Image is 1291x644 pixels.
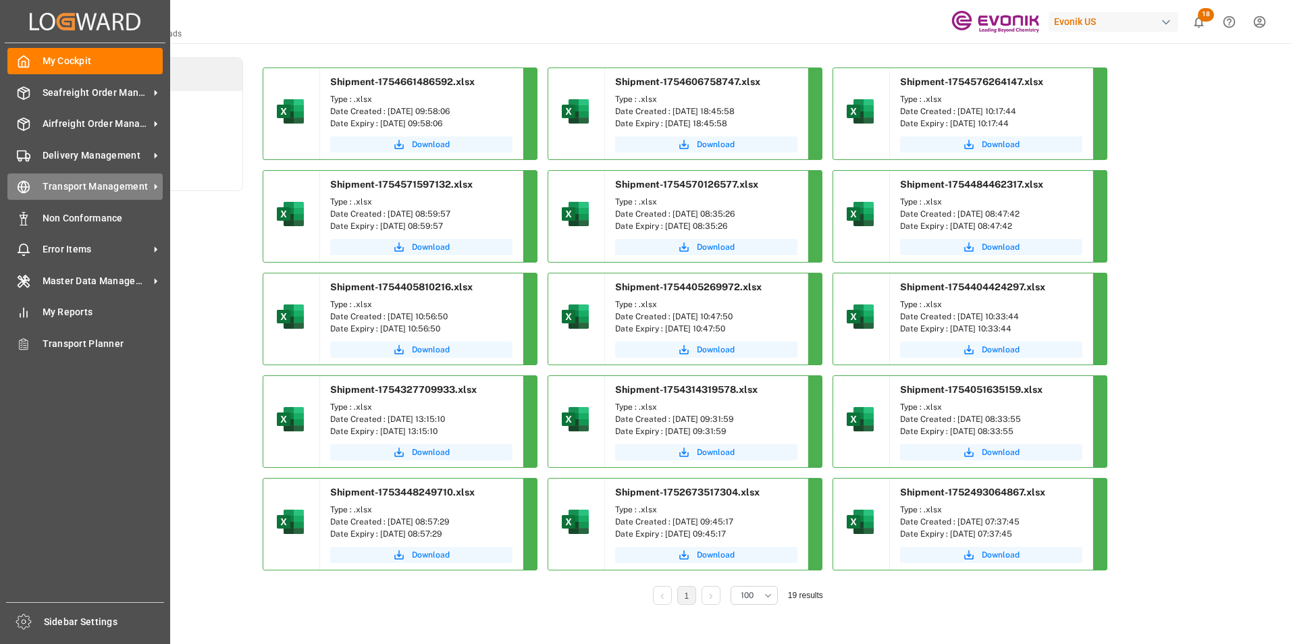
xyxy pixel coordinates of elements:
div: Type : .xlsx [330,298,512,311]
span: Shipment-1752673517304.xlsx [615,487,760,498]
button: Download [615,342,797,358]
div: Date Created : [DATE] 07:37:45 [900,516,1082,528]
img: microsoft-excel-2019--v1.png [274,300,307,333]
button: Download [615,444,797,460]
span: Shipment-1754327709933.xlsx [330,384,477,395]
span: Download [697,138,735,151]
div: Date Created : [DATE] 10:17:44 [900,105,1082,117]
span: Download [412,138,450,151]
div: Date Created : [DATE] 08:57:29 [330,516,512,528]
div: Date Expiry : [DATE] 08:59:57 [330,220,512,232]
a: Download [330,444,512,460]
img: Evonik-brand-mark-Deep-Purple-RGB.jpeg_1700498283.jpeg [951,10,1039,34]
button: Download [615,136,797,153]
a: Transport Planner [7,330,163,356]
div: Date Created : [DATE] 10:33:44 [900,311,1082,323]
div: Date Expiry : [DATE] 09:45:17 [615,528,797,540]
div: Date Expiry : [DATE] 08:33:55 [900,425,1082,437]
button: Download [900,136,1082,153]
a: Download [330,239,512,255]
span: Download [982,344,1020,356]
div: Date Expiry : [DATE] 10:47:50 [615,323,797,335]
span: Shipment-1754405810216.xlsx [330,281,473,292]
div: Date Expiry : [DATE] 10:33:44 [900,323,1082,335]
img: microsoft-excel-2019--v1.png [559,300,591,333]
button: Evonik US [1049,9,1184,34]
a: Download [900,239,1082,255]
div: Date Expiry : [DATE] 10:17:44 [900,117,1082,130]
span: Delivery Management [43,149,149,163]
span: Shipment-1754314319578.xlsx [615,384,758,395]
span: Shipment-1754570126577.xlsx [615,179,758,190]
li: Previous Page [653,586,672,605]
img: microsoft-excel-2019--v1.png [559,198,591,230]
a: Non Conformance [7,205,163,231]
span: Download [982,138,1020,151]
img: microsoft-excel-2019--v1.png [274,403,307,435]
span: Shipment-1754404424297.xlsx [900,281,1045,292]
div: Date Created : [DATE] 18:45:58 [615,105,797,117]
a: Download [615,239,797,255]
span: Error Items [43,242,149,257]
div: Type : .xlsx [330,196,512,208]
div: Type : .xlsx [900,196,1082,208]
div: Type : .xlsx [900,401,1082,413]
span: Shipment-1754661486592.xlsx [330,76,475,87]
span: Shipment-1754571597132.xlsx [330,179,473,190]
li: 1 [677,586,696,605]
span: Transport Management [43,180,149,194]
a: 1 [684,591,689,601]
span: Seafreight Order Management [43,86,149,100]
div: Date Created : [DATE] 08:35:26 [615,208,797,220]
div: Date Expiry : [DATE] 13:15:10 [330,425,512,437]
div: Date Expiry : [DATE] 09:58:06 [330,117,512,130]
button: Help Center [1214,7,1244,37]
span: Download [412,344,450,356]
img: microsoft-excel-2019--v1.png [844,300,876,333]
button: Download [330,547,512,563]
span: Download [697,241,735,253]
span: Download [412,549,450,561]
button: Download [900,444,1082,460]
a: My Cockpit [7,48,163,74]
span: Sidebar Settings [44,615,165,629]
img: microsoft-excel-2019--v1.png [559,95,591,128]
img: microsoft-excel-2019--v1.png [844,403,876,435]
div: Date Created : [DATE] 08:59:57 [330,208,512,220]
a: Download [900,342,1082,358]
span: 18 [1198,8,1214,22]
div: Date Created : [DATE] 08:47:42 [900,208,1082,220]
img: microsoft-excel-2019--v1.png [844,198,876,230]
div: Date Created : [DATE] 09:31:59 [615,413,797,425]
img: microsoft-excel-2019--v1.png [559,403,591,435]
div: Date Created : [DATE] 10:56:50 [330,311,512,323]
div: Date Created : [DATE] 09:58:06 [330,105,512,117]
button: Download [330,136,512,153]
img: microsoft-excel-2019--v1.png [844,95,876,128]
div: Date Expiry : [DATE] 08:57:29 [330,528,512,540]
div: Date Expiry : [DATE] 08:47:42 [900,220,1082,232]
img: microsoft-excel-2019--v1.png [844,506,876,538]
span: Master Data Management [43,274,149,288]
div: Date Expiry : [DATE] 10:56:50 [330,323,512,335]
div: Date Expiry : [DATE] 09:31:59 [615,425,797,437]
span: Download [412,241,450,253]
div: Date Created : [DATE] 09:45:17 [615,516,797,528]
button: Download [330,342,512,358]
button: Download [900,547,1082,563]
span: Airfreight Order Management [43,117,149,131]
button: open menu [731,586,778,605]
span: Download [697,446,735,458]
span: Shipment-1752493064867.xlsx [900,487,1045,498]
div: Date Expiry : [DATE] 18:45:58 [615,117,797,130]
div: Type : .xlsx [900,93,1082,105]
span: Shipment-1753448249710.xlsx [330,487,475,498]
span: Download [412,446,450,458]
div: Type : .xlsx [615,196,797,208]
div: Date Created : [DATE] 13:15:10 [330,413,512,425]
